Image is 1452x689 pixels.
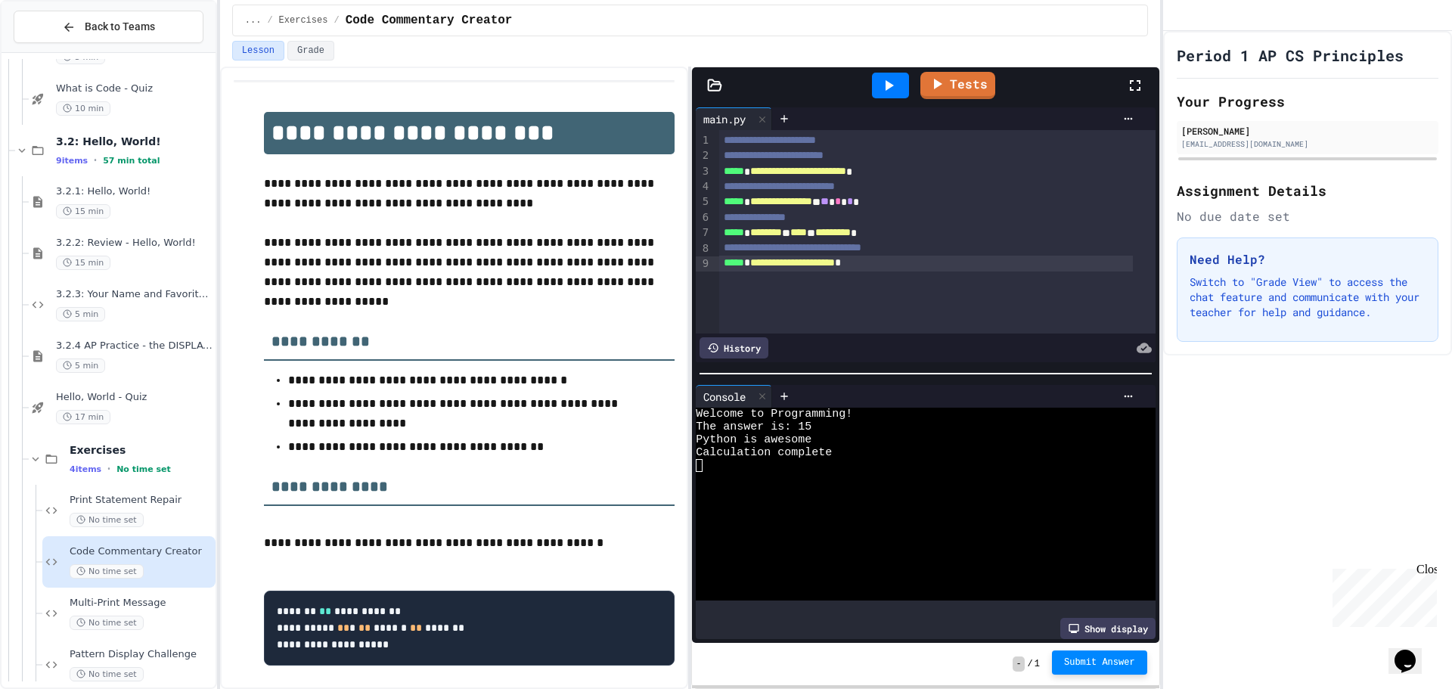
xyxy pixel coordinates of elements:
[696,256,711,272] div: 9
[696,385,772,408] div: Console
[1064,656,1135,669] span: Submit Answer
[56,185,213,198] span: 3.2.1: Hello, World!
[1052,650,1147,675] button: Submit Answer
[56,101,110,116] span: 10 min
[1190,275,1426,320] p: Switch to "Grade View" to access the chat feature and communicate with your teacher for help and ...
[232,41,284,61] button: Lesson
[70,597,213,610] span: Multi-Print Message
[920,72,995,99] a: Tests
[696,179,711,194] div: 4
[245,14,262,26] span: ...
[1177,91,1438,112] h2: Your Progress
[696,241,711,256] div: 8
[696,446,832,459] span: Calculation complete
[70,564,144,579] span: No time set
[1035,658,1040,670] span: 1
[267,14,272,26] span: /
[70,464,101,474] span: 4 items
[696,164,711,179] div: 3
[696,389,753,405] div: Console
[1177,207,1438,225] div: No due date set
[56,135,213,148] span: 3.2: Hello, World!
[70,494,213,507] span: Print Statement Repair
[56,237,213,250] span: 3.2.2: Review - Hello, World!
[696,133,711,148] div: 1
[94,154,97,166] span: •
[696,107,772,130] div: main.py
[334,14,339,26] span: /
[56,204,110,219] span: 15 min
[103,156,160,166] span: 57 min total
[696,210,711,225] div: 6
[85,19,155,35] span: Back to Teams
[56,391,213,404] span: Hello, World - Quiz
[56,307,105,321] span: 5 min
[1326,563,1437,627] iframe: chat widget
[56,256,110,270] span: 15 min
[56,288,213,301] span: 3.2.3: Your Name and Favorite Movie
[696,225,711,241] div: 7
[1181,138,1434,150] div: [EMAIL_ADDRESS][DOMAIN_NAME]
[287,41,334,61] button: Grade
[279,14,328,26] span: Exercises
[1181,124,1434,138] div: [PERSON_NAME]
[70,443,213,457] span: Exercises
[696,148,711,163] div: 2
[14,11,203,43] button: Back to Teams
[1060,618,1156,639] div: Show display
[116,464,171,474] span: No time set
[700,337,768,358] div: History
[696,111,753,127] div: main.py
[70,616,144,630] span: No time set
[1388,628,1437,674] iframe: chat widget
[56,156,88,166] span: 9 items
[70,545,213,558] span: Code Commentary Creator
[696,194,711,209] div: 5
[56,358,105,373] span: 5 min
[70,513,144,527] span: No time set
[56,82,213,95] span: What is Code - Quiz
[70,667,144,681] span: No time set
[346,11,513,29] span: Code Commentary Creator
[696,408,852,421] span: Welcome to Programming!
[696,421,811,433] span: The answer is: 15
[6,6,104,96] div: Chat with us now!Close
[696,433,811,446] span: Python is awesome
[70,648,213,661] span: Pattern Display Challenge
[1177,180,1438,201] h2: Assignment Details
[1013,656,1024,672] span: -
[1177,45,1404,66] h1: Period 1 AP CS Principles
[107,463,110,475] span: •
[1190,250,1426,268] h3: Need Help?
[56,340,213,352] span: 3.2.4 AP Practice - the DISPLAY Procedure
[56,410,110,424] span: 17 min
[1028,658,1033,670] span: /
